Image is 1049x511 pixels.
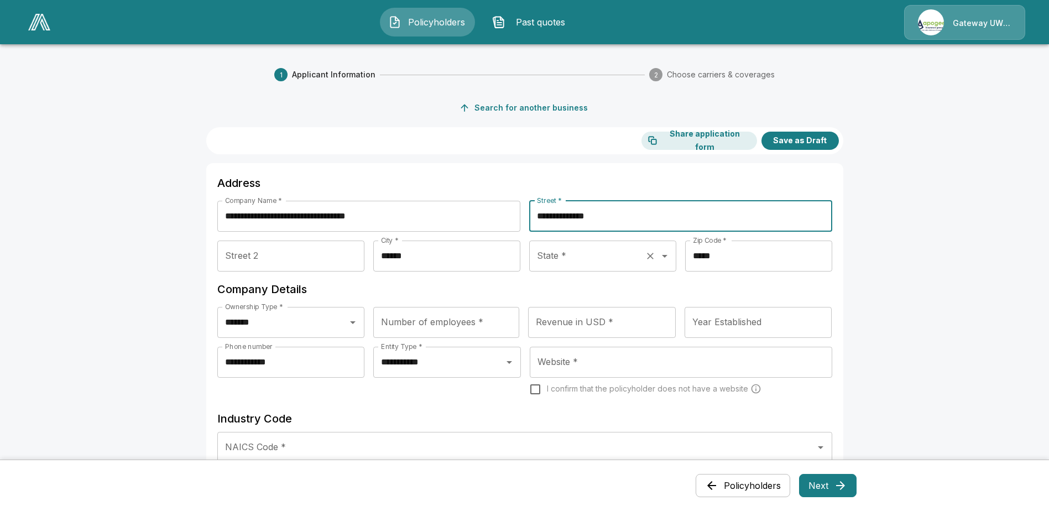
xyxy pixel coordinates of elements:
[502,354,517,370] button: Open
[345,315,361,330] button: Open
[279,71,282,79] text: 1
[696,474,790,497] button: Policyholders
[693,236,727,245] label: Zip Code *
[761,132,839,150] button: Save as Draft
[641,132,757,150] button: Share application form
[388,15,401,29] img: Policyholders Icon
[225,342,273,351] label: Phone number
[28,14,50,30] img: AA Logo
[492,15,505,29] img: Past quotes Icon
[406,15,467,29] span: Policyholders
[667,69,775,80] span: Choose carriers & coverages
[547,383,748,394] span: I confirm that the policyholder does not have a website
[217,410,832,427] h6: Industry Code
[381,342,422,351] label: Entity Type *
[484,8,579,36] button: Past quotes IconPast quotes
[643,248,658,264] button: Clear
[217,174,832,192] h6: Address
[225,302,283,311] label: Ownership Type *
[799,474,857,497] button: Next
[657,248,672,264] button: Open
[292,69,375,80] span: Applicant Information
[750,383,761,394] svg: Carriers run a cyber security scan on the policyholders' websites. Please enter a website wheneve...
[654,71,658,79] text: 2
[225,196,282,205] label: Company Name *
[813,440,828,455] button: Open
[380,8,475,36] button: Policyholders IconPolicyholders
[510,15,571,29] span: Past quotes
[217,280,832,298] h6: Company Details
[537,196,562,205] label: Street *
[381,236,399,245] label: City *
[457,98,592,118] button: Search for another business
